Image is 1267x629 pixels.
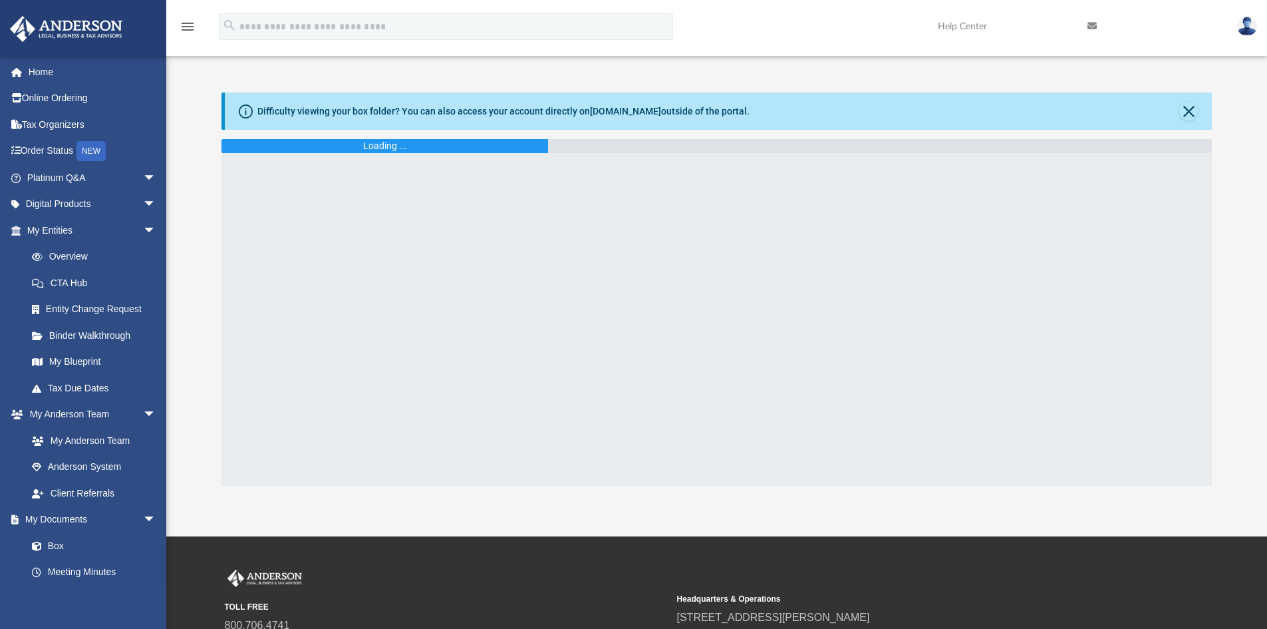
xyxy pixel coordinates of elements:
[677,593,1120,605] small: Headquarters & Operations
[143,217,170,244] span: arrow_drop_down
[19,270,176,296] a: CTA Hub
[9,507,170,533] a: My Documentsarrow_drop_down
[363,139,407,153] div: Loading ...
[677,612,870,623] a: [STREET_ADDRESS][PERSON_NAME]
[9,217,176,244] a: My Entitiesarrow_drop_down
[19,296,176,323] a: Entity Change Request
[143,164,170,192] span: arrow_drop_down
[19,454,170,481] a: Anderson System
[9,401,170,428] a: My Anderson Teamarrow_drop_down
[222,18,237,33] i: search
[143,507,170,534] span: arrow_drop_down
[19,375,176,401] a: Tax Due Dates
[19,244,176,270] a: Overview
[9,138,176,165] a: Order StatusNEW
[590,106,661,116] a: [DOMAIN_NAME]
[19,559,170,586] a: Meeting Minutes
[180,19,196,35] i: menu
[19,427,163,454] a: My Anderson Team
[9,164,176,191] a: Platinum Q&Aarrow_drop_down
[143,191,170,218] span: arrow_drop_down
[9,59,176,85] a: Home
[225,601,668,613] small: TOLL FREE
[76,141,106,161] div: NEW
[19,349,170,375] a: My Blueprint
[9,85,176,112] a: Online Ordering
[225,570,305,587] img: Anderson Advisors Platinum Portal
[9,191,176,218] a: Digital Productsarrow_drop_down
[257,105,750,118] div: Difficulty viewing your box folder? You can also access your account directly on outside of the p...
[1179,102,1198,120] button: Close
[143,401,170,429] span: arrow_drop_down
[19,532,163,559] a: Box
[6,16,126,42] img: Anderson Advisors Platinum Portal
[19,480,170,507] a: Client Referrals
[180,25,196,35] a: menu
[19,322,176,349] a: Binder Walkthrough
[1237,17,1257,36] img: User Pic
[9,111,176,138] a: Tax Organizers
